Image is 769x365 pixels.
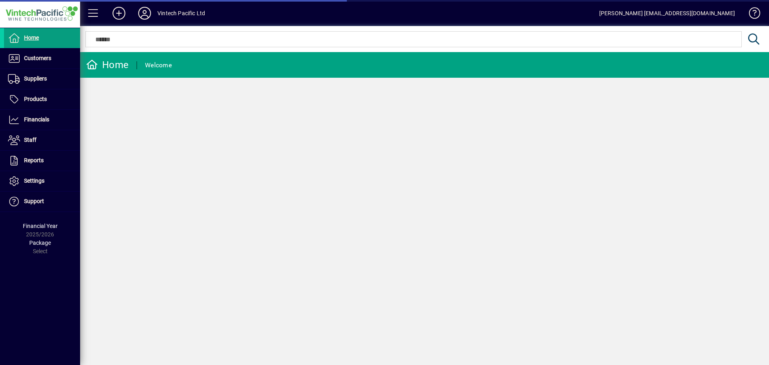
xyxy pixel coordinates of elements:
a: Staff [4,130,80,150]
a: Customers [4,48,80,69]
div: Welcome [145,59,172,72]
span: Suppliers [24,75,47,82]
a: Suppliers [4,69,80,89]
div: Home [86,58,129,71]
a: Settings [4,171,80,191]
span: Reports [24,157,44,163]
a: Knowledge Base [743,2,759,28]
span: Settings [24,177,44,184]
div: Vintech Pacific Ltd [157,7,205,20]
div: [PERSON_NAME] [EMAIL_ADDRESS][DOMAIN_NAME] [599,7,735,20]
span: Home [24,34,39,41]
span: Customers [24,55,51,61]
a: Products [4,89,80,109]
button: Add [106,6,132,20]
button: Profile [132,6,157,20]
span: Staff [24,137,36,143]
span: Support [24,198,44,204]
span: Products [24,96,47,102]
a: Financials [4,110,80,130]
span: Financial Year [23,223,58,229]
a: Reports [4,151,80,171]
a: Support [4,192,80,212]
span: Financials [24,116,49,123]
span: Package [29,240,51,246]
